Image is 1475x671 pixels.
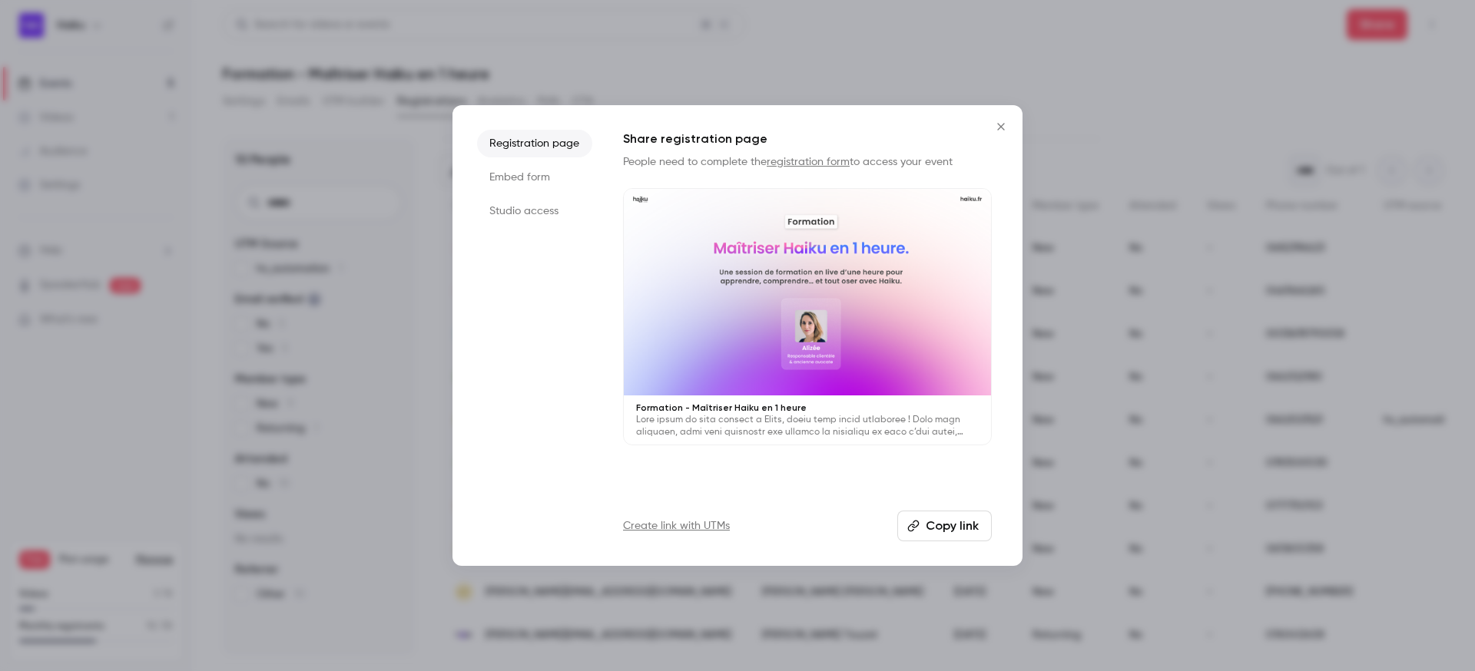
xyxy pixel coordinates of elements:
li: Studio access [477,197,592,225]
a: registration form [767,157,850,167]
p: Formation - Maîtriser Haiku en 1 heure [636,402,979,414]
a: Formation - Maîtriser Haiku en 1 heureLore ipsum do sita consect a Elits, doeiu temp incid utlabo... [623,188,992,445]
a: Create link with UTMs [623,518,730,534]
li: Registration page [477,130,592,157]
p: People need to complete the to access your event [623,154,992,170]
button: Close [986,111,1016,142]
h1: Share registration page [623,130,992,148]
li: Embed form [477,164,592,191]
button: Copy link [897,511,992,541]
p: Lore ipsum do sita consect a Elits, doeiu temp incid utlaboree ! Dolo magn aliquaen, admi veni qu... [636,414,979,438]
